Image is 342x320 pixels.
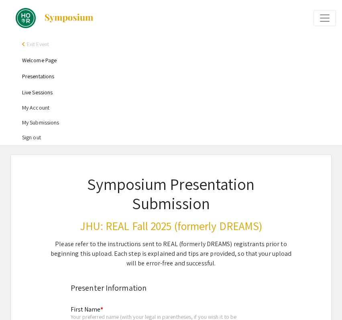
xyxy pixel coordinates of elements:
iframe: Chat [6,284,34,314]
a: Presentations [22,73,54,80]
li: Sign out [22,130,336,145]
mat-label: First Name [71,305,103,314]
img: JHU: REAL Fall 2025 (formerly DREAMS) [16,8,36,28]
div: Please refer to the instructions sent to REAL (formerly DREAMS) registrants prior to beginning th... [50,239,292,268]
h1: Symposium Presentation Submission [50,174,292,213]
a: Welcome Page [22,57,57,64]
button: Expand or Collapse Menu [313,10,336,26]
li: My Account [22,100,336,115]
div: arrow_back_ios [22,42,27,47]
span: Exit Event [27,41,49,48]
li: My Submissions [22,115,336,130]
a: JHU: REAL Fall 2025 (formerly DREAMS) [6,8,94,28]
div: Presenter Information [71,282,271,294]
h3: JHU: REAL Fall 2025 (formerly DREAMS) [50,219,292,233]
img: Symposium by ForagerOne [44,13,94,23]
a: Live Sessions [22,89,53,96]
